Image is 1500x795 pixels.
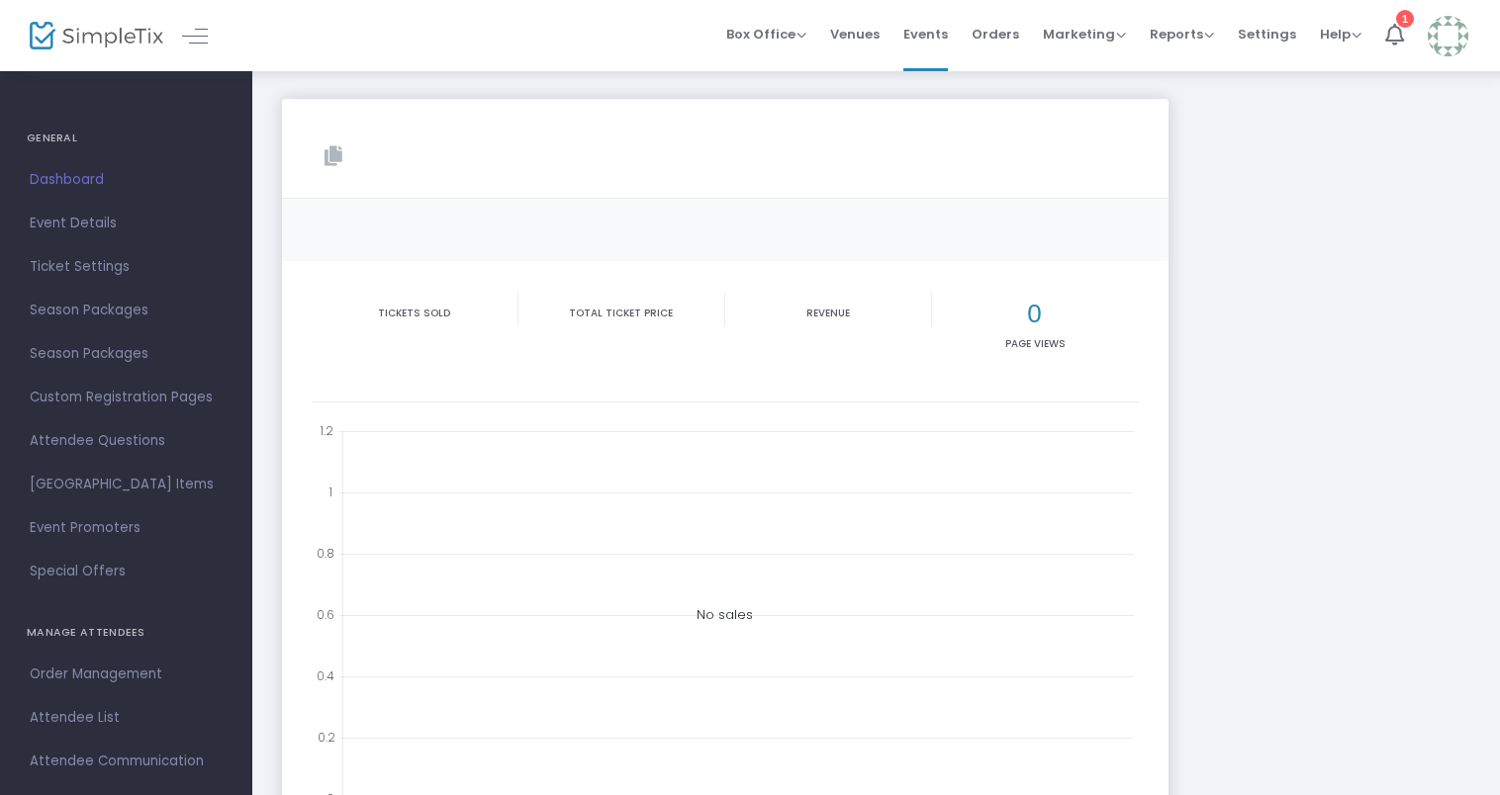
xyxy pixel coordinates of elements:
[30,211,223,236] span: Event Details
[30,254,223,280] span: Ticket Settings
[30,341,223,367] span: Season Packages
[1396,10,1414,28] div: 1
[936,336,1135,351] p: Page Views
[27,119,226,158] h4: GENERAL
[522,306,720,320] p: Total Ticket Price
[30,167,223,193] span: Dashboard
[27,613,226,653] h4: MANAGE ATTENDEES
[30,385,223,410] span: Custom Registration Pages
[1320,25,1361,44] span: Help
[30,428,223,454] span: Attendee Questions
[729,306,927,320] p: Revenue
[30,559,223,584] span: Special Offers
[1150,25,1214,44] span: Reports
[30,749,223,774] span: Attendee Communication
[1238,9,1296,59] span: Settings
[316,306,514,320] p: Tickets sold
[936,299,1135,329] h2: 0
[30,298,223,323] span: Season Packages
[1043,25,1126,44] span: Marketing
[830,9,880,59] span: Venues
[30,515,223,541] span: Event Promoters
[30,472,223,497] span: [GEOGRAPHIC_DATA] Items
[903,9,948,59] span: Events
[972,9,1019,59] span: Orders
[30,705,223,731] span: Attendee List
[30,662,223,687] span: Order Management
[726,25,806,44] span: Box Office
